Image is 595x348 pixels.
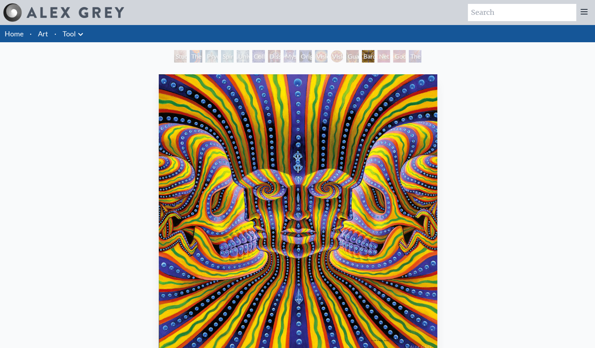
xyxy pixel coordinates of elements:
[299,50,312,63] div: Original Face
[51,25,59,42] li: ·
[362,50,374,63] div: Bardo Being
[63,28,76,39] a: Tool
[393,50,406,63] div: Godself
[331,50,343,63] div: Vision Crystal Tondo
[27,25,35,42] li: ·
[174,50,187,63] div: Study for the Great Turn
[252,50,265,63] div: Collective Vision
[221,50,234,63] div: Spiritual Energy System
[38,28,48,39] a: Art
[284,50,296,63] div: Mystic Eye
[409,50,421,63] div: The Great Turn
[205,50,218,63] div: Psychic Energy System
[268,50,280,63] div: Dissectional Art for Tool's Lateralus CD
[5,29,23,38] a: Home
[468,4,576,21] input: Search
[237,50,249,63] div: Universal Mind Lattice
[377,50,390,63] div: Net of Being
[190,50,202,63] div: The Torch
[315,50,327,63] div: Vision Crystal
[346,50,359,63] div: Guardian of Infinite Vision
